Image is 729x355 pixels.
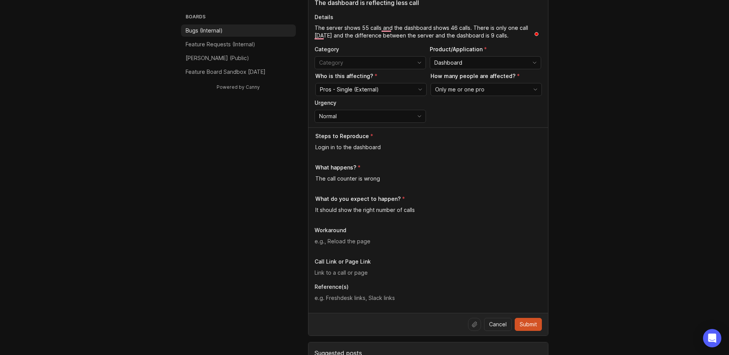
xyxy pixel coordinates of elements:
[319,112,337,121] span: Normal
[315,283,542,291] p: Reference(s)
[181,66,296,78] a: Feature Board Sandbox [DATE]
[315,174,542,183] textarea: The call counter is wrong
[186,68,266,76] p: Feature Board Sandbox [DATE]
[489,321,507,328] span: Cancel
[414,86,426,93] svg: toggle icon
[315,72,427,80] p: Who is this affecting?
[430,56,541,69] div: toggle menu
[315,46,426,53] p: Category
[184,12,296,23] h3: Boards
[181,52,296,64] a: [PERSON_NAME] (Public)
[181,24,296,37] a: Bugs (Internal)
[484,318,512,331] button: Cancel
[315,226,542,234] p: Workaround
[319,59,413,67] input: Category
[215,83,261,91] a: Powered by Canny
[186,41,255,48] p: Feature Requests (Internal)
[315,132,369,140] p: Steps to Reproduce
[315,143,542,151] textarea: Login in to the dashboard
[315,258,542,265] p: Call Link or Page Link
[434,59,528,67] input: Dashboard
[320,85,413,94] input: Pros - Single (External)
[528,60,541,66] svg: toggle icon
[315,99,426,107] p: Urgency
[703,329,721,347] div: Open Intercom Messenger
[186,27,223,34] p: Bugs (Internal)
[315,164,356,171] p: What happens?
[413,113,426,119] svg: toggle icon
[435,85,484,94] span: Only me or one pro
[315,110,426,123] div: toggle menu
[413,60,426,66] svg: toggle icon
[315,206,542,214] textarea: It should show the right number of calls
[186,54,249,62] p: [PERSON_NAME] (Public)
[515,318,542,331] button: Submit
[315,24,542,39] textarea: To enrich screen reader interactions, please activate Accessibility in Grammarly extension settings
[315,56,426,69] div: toggle menu
[430,46,541,53] p: Product/Application
[529,86,541,93] svg: toggle icon
[181,38,296,50] a: Feature Requests (Internal)
[315,195,401,203] p: What do you expect to happen?
[520,321,537,328] span: Submit
[431,72,542,80] p: How many people are affected?
[315,13,542,21] p: Details
[431,83,542,96] div: toggle menu
[315,269,542,277] input: Link to a call or page
[315,83,427,96] div: toggle menu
